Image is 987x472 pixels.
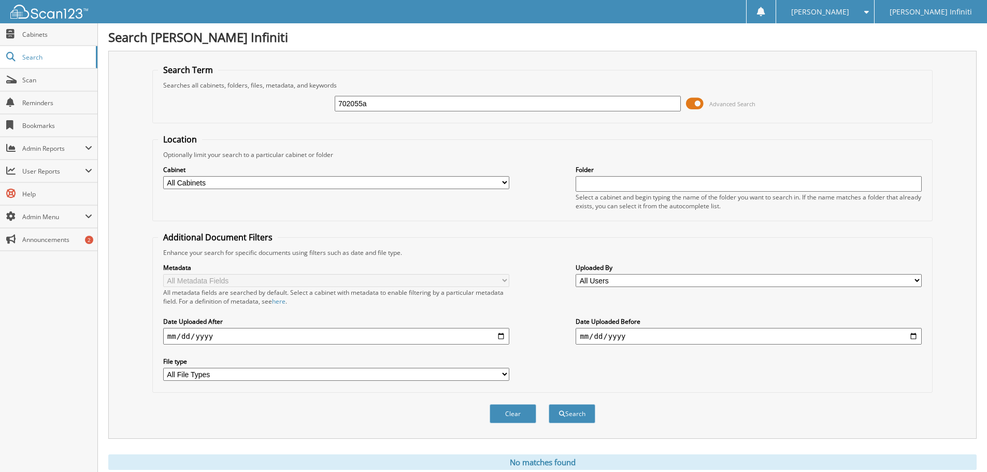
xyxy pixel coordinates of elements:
[85,236,93,244] div: 2
[158,150,927,159] div: Optionally limit your search to a particular cabinet or folder
[22,30,92,39] span: Cabinets
[576,317,922,326] label: Date Uploaded Before
[163,357,509,366] label: File type
[22,121,92,130] span: Bookmarks
[549,404,595,423] button: Search
[890,9,972,15] span: [PERSON_NAME] Infiniti
[22,144,85,153] span: Admin Reports
[163,328,509,345] input: start
[22,212,85,221] span: Admin Menu
[709,100,755,108] span: Advanced Search
[576,263,922,272] label: Uploaded By
[791,9,849,15] span: [PERSON_NAME]
[163,165,509,174] label: Cabinet
[108,28,977,46] h1: Search [PERSON_NAME] Infiniti
[10,5,88,19] img: scan123-logo-white.svg
[22,53,91,62] span: Search
[22,76,92,84] span: Scan
[158,248,927,257] div: Enhance your search for specific documents using filters such as date and file type.
[490,404,536,423] button: Clear
[158,134,202,145] legend: Location
[163,288,509,306] div: All metadata fields are searched by default. Select a cabinet with metadata to enable filtering b...
[22,98,92,107] span: Reminders
[158,232,278,243] legend: Additional Document Filters
[576,193,922,210] div: Select a cabinet and begin typing the name of the folder you want to search in. If the name match...
[22,235,92,244] span: Announcements
[158,81,927,90] div: Searches all cabinets, folders, files, metadata, and keywords
[22,167,85,176] span: User Reports
[272,297,285,306] a: here
[576,165,922,174] label: Folder
[22,190,92,198] span: Help
[158,64,218,76] legend: Search Term
[163,317,509,326] label: Date Uploaded After
[108,454,977,470] div: No matches found
[163,263,509,272] label: Metadata
[576,328,922,345] input: end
